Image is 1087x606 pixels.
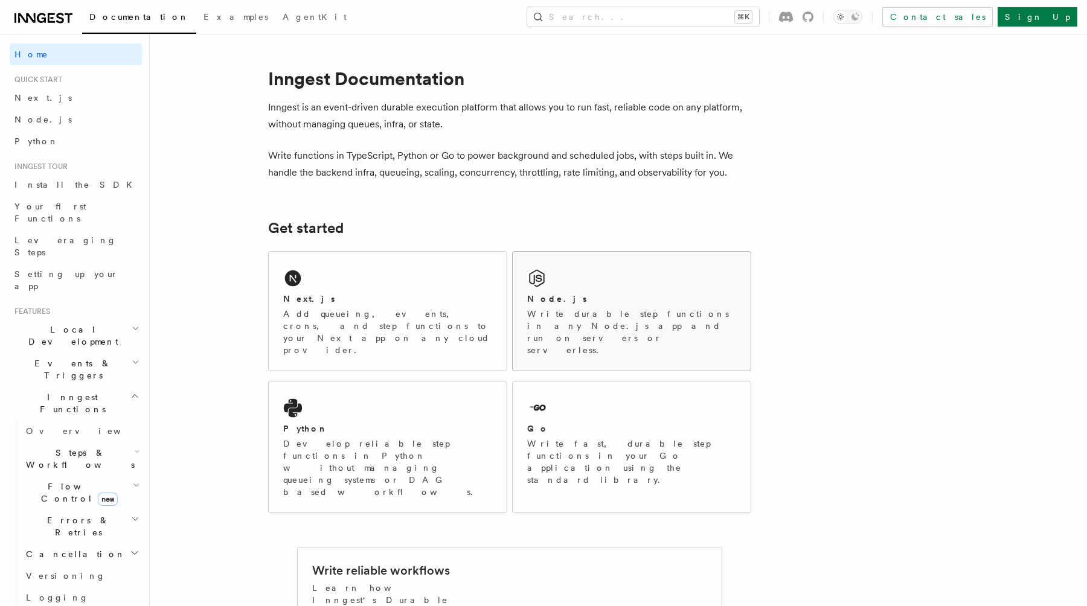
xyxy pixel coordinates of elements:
[21,548,126,560] span: Cancellation
[527,308,736,356] p: Write durable step functions in any Node.js app and run on servers or serverless.
[10,386,142,420] button: Inngest Functions
[268,68,751,89] h1: Inngest Documentation
[26,571,106,581] span: Versioning
[527,423,549,435] h2: Go
[268,147,751,181] p: Write functions in TypeScript, Python or Go to power background and scheduled jobs, with steps bu...
[268,220,344,237] a: Get started
[10,229,142,263] a: Leveraging Steps
[10,324,132,348] span: Local Development
[527,7,759,27] button: Search...⌘K
[10,307,50,316] span: Features
[998,7,1077,27] a: Sign Up
[26,593,89,602] span: Logging
[527,438,736,486] p: Write fast, durable step functions in your Go application using the standard library.
[14,115,72,124] span: Node.js
[312,562,450,579] h2: Write reliable workflows
[283,438,492,498] p: Develop reliable step functions in Python without managing queueing systems or DAG based workflows.
[196,4,275,33] a: Examples
[283,293,335,305] h2: Next.js
[735,11,752,23] kbd: ⌘K
[14,180,139,190] span: Install the SDK
[512,251,751,371] a: Node.jsWrite durable step functions in any Node.js app and run on servers or serverless.
[204,12,268,22] span: Examples
[10,319,142,352] button: Local Development
[21,509,142,543] button: Errors & Retries
[882,7,993,27] a: Contact sales
[527,293,587,305] h2: Node.js
[283,12,347,22] span: AgentKit
[275,4,354,33] a: AgentKit
[21,447,135,471] span: Steps & Workflows
[10,263,142,297] a: Setting up your app
[10,43,142,65] a: Home
[10,109,142,130] a: Node.js
[14,136,59,146] span: Python
[10,87,142,109] a: Next.js
[21,514,131,538] span: Errors & Retries
[268,251,507,371] a: Next.jsAdd queueing, events, crons, and step functions to your Next app on any cloud provider.
[14,202,86,223] span: Your first Functions
[21,442,142,476] button: Steps & Workflows
[21,476,142,509] button: Flow Controlnew
[21,420,142,442] a: Overview
[10,196,142,229] a: Your first Functions
[283,308,492,356] p: Add queueing, events, crons, and step functions to your Next app on any cloud provider.
[268,381,507,513] a: PythonDevelop reliable step functions in Python without managing queueing systems or DAG based wo...
[98,493,118,506] span: new
[21,543,142,565] button: Cancellation
[14,269,118,291] span: Setting up your app
[268,99,751,133] p: Inngest is an event-driven durable execution platform that allows you to run fast, reliable code ...
[10,174,142,196] a: Install the SDK
[10,357,132,381] span: Events & Triggers
[82,4,196,34] a: Documentation
[89,12,189,22] span: Documentation
[14,235,117,257] span: Leveraging Steps
[10,162,68,171] span: Inngest tour
[21,565,142,587] a: Versioning
[10,75,62,85] span: Quick start
[10,352,142,386] button: Events & Triggers
[14,93,72,103] span: Next.js
[10,130,142,152] a: Python
[512,381,751,513] a: GoWrite fast, durable step functions in your Go application using the standard library.
[21,480,133,505] span: Flow Control
[833,10,862,24] button: Toggle dark mode
[26,426,150,436] span: Overview
[14,48,48,60] span: Home
[283,423,328,435] h2: Python
[10,391,130,415] span: Inngest Functions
